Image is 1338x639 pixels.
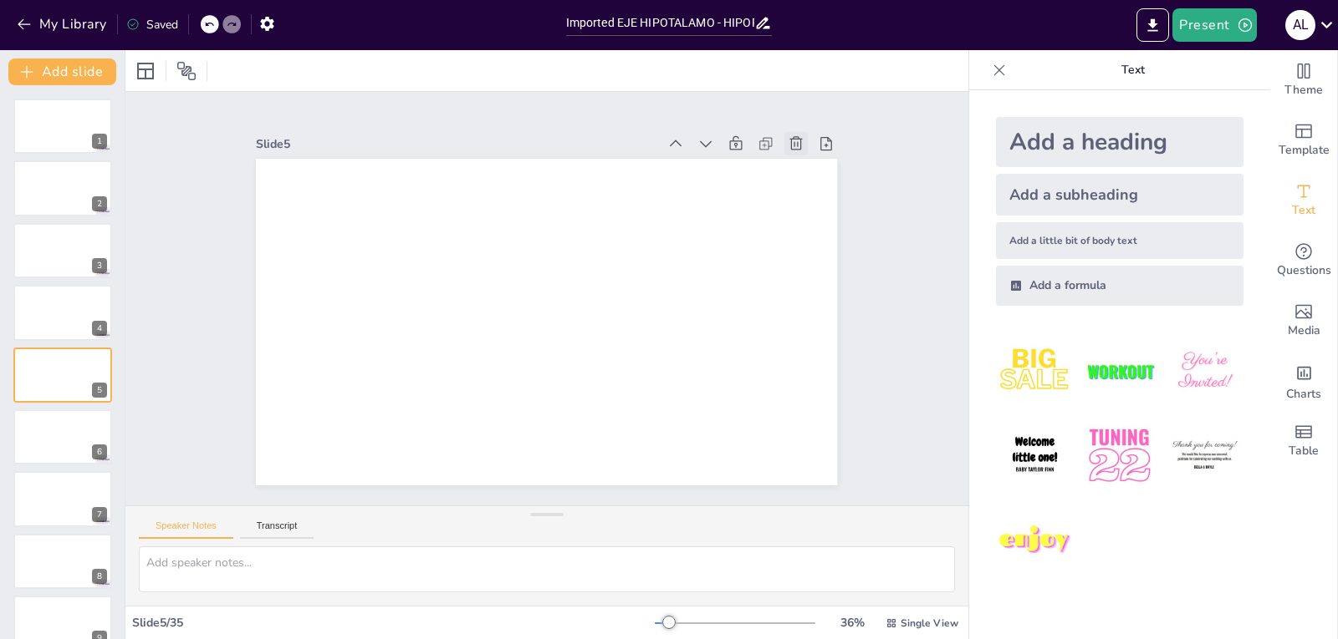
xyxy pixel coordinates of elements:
[1270,170,1337,231] div: Add text boxes
[1286,385,1321,403] span: Charts
[1166,332,1244,410] img: 3.jpeg
[13,471,112,526] div: 7
[1080,332,1158,410] img: 2.jpeg
[13,409,112,464] div: 6
[1284,81,1323,99] span: Theme
[13,11,114,38] button: My Library
[92,134,107,149] div: 1
[92,569,107,584] div: 8
[8,58,116,85] button: Add slide
[566,11,755,35] input: Insert title
[996,222,1244,259] div: Add a little bit of body text
[139,520,233,539] button: Speaker Notes
[92,321,107,336] div: 4
[92,444,107,459] div: 6
[1289,442,1319,460] span: Table
[92,196,107,211] div: 2
[1288,322,1320,340] span: Media
[294,79,689,177] div: Slide 5
[13,99,112,154] div: 1
[1279,141,1330,160] span: Template
[832,615,872,631] div: 36 %
[13,347,112,403] div: 5
[996,332,1074,410] img: 1.jpeg
[1270,50,1337,110] div: Change the overall theme
[1172,8,1256,42] button: Present
[240,520,314,539] button: Transcript
[996,417,1074,494] img: 4.jpeg
[1270,110,1337,170] div: Add ready made slides
[996,502,1074,580] img: 7.jpeg
[1136,8,1169,42] button: Export to PowerPoint
[1166,417,1244,494] img: 6.jpeg
[92,507,107,522] div: 7
[1292,201,1315,220] span: Text
[1285,8,1315,42] button: A L
[1270,411,1337,471] div: Add a table
[13,285,112,340] div: 4
[13,160,112,216] div: 2
[1270,231,1337,291] div: Get real-time input from your audience
[996,266,1244,306] div: Add a formula
[126,17,178,33] div: Saved
[1277,261,1331,280] span: Questions
[996,117,1244,167] div: Add a heading
[132,615,655,631] div: Slide 5 / 35
[1270,351,1337,411] div: Add charts and graphs
[92,383,107,398] div: 5
[13,534,112,589] div: 8
[13,223,112,278] div: 3
[996,174,1244,216] div: Add a subheading
[1285,10,1315,40] div: A L
[1270,291,1337,351] div: Add images, graphics, shapes or video
[92,258,107,273] div: 3
[176,61,197,81] span: Position
[1080,417,1158,494] img: 5.jpeg
[132,58,159,84] div: Layout
[901,616,958,630] span: Single View
[1013,50,1254,90] p: Text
